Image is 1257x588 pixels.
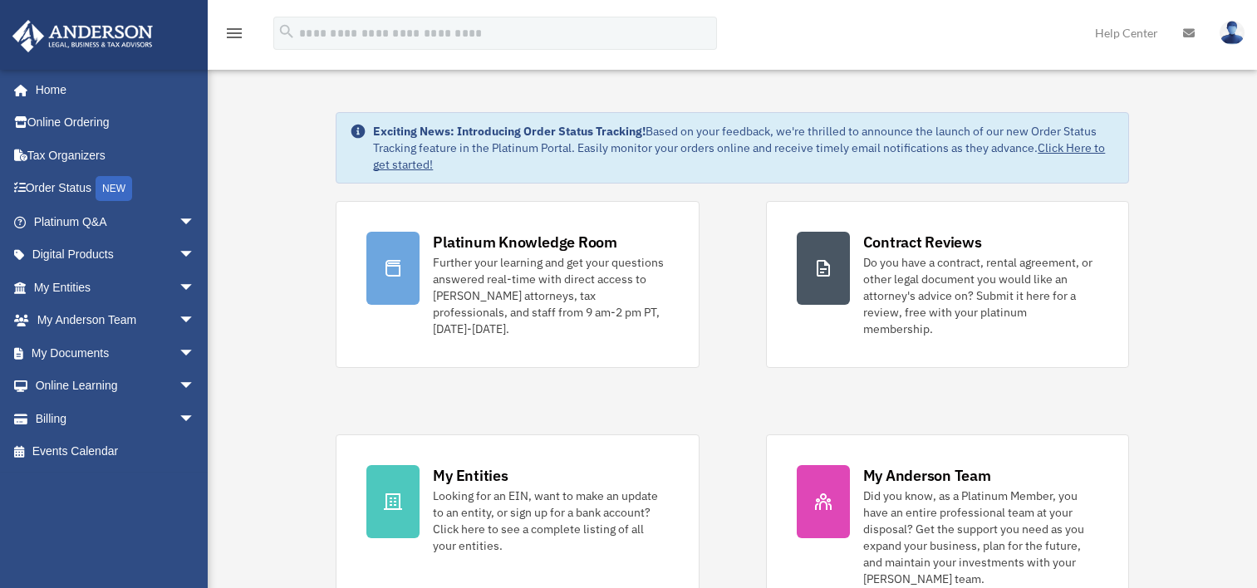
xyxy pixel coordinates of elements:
[179,402,212,436] span: arrow_drop_down
[12,238,220,272] a: Digital Productsarrow_drop_down
[96,176,132,201] div: NEW
[863,465,991,486] div: My Anderson Team
[12,73,212,106] a: Home
[863,254,1098,337] div: Do you have a contract, rental agreement, or other legal document you would like an attorney's ad...
[863,488,1098,587] div: Did you know, as a Platinum Member, you have an entire professional team at your disposal? Get th...
[1220,21,1245,45] img: User Pic
[12,370,220,403] a: Online Learningarrow_drop_down
[433,465,508,486] div: My Entities
[373,124,646,139] strong: Exciting News: Introducing Order Status Tracking!
[12,435,220,468] a: Events Calendar
[433,254,668,337] div: Further your learning and get your questions answered real-time with direct access to [PERSON_NAM...
[277,22,296,41] i: search
[179,271,212,305] span: arrow_drop_down
[12,336,220,370] a: My Documentsarrow_drop_down
[12,271,220,304] a: My Entitiesarrow_drop_down
[12,205,220,238] a: Platinum Q&Aarrow_drop_down
[12,304,220,337] a: My Anderson Teamarrow_drop_down
[179,205,212,239] span: arrow_drop_down
[179,304,212,338] span: arrow_drop_down
[12,139,220,172] a: Tax Organizers
[224,23,244,43] i: menu
[863,232,982,252] div: Contract Reviews
[179,336,212,370] span: arrow_drop_down
[179,370,212,404] span: arrow_drop_down
[433,232,617,252] div: Platinum Knowledge Room
[224,29,244,43] a: menu
[12,172,220,206] a: Order StatusNEW
[7,20,158,52] img: Anderson Advisors Platinum Portal
[766,201,1129,368] a: Contract Reviews Do you have a contract, rental agreement, or other legal document you would like...
[433,488,668,554] div: Looking for an EIN, want to make an update to an entity, or sign up for a bank account? Click her...
[12,106,220,140] a: Online Ordering
[179,238,212,272] span: arrow_drop_down
[336,201,699,368] a: Platinum Knowledge Room Further your learning and get your questions answered real-time with dire...
[373,123,1114,173] div: Based on your feedback, we're thrilled to announce the launch of our new Order Status Tracking fe...
[12,402,220,435] a: Billingarrow_drop_down
[373,140,1105,172] a: Click Here to get started!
